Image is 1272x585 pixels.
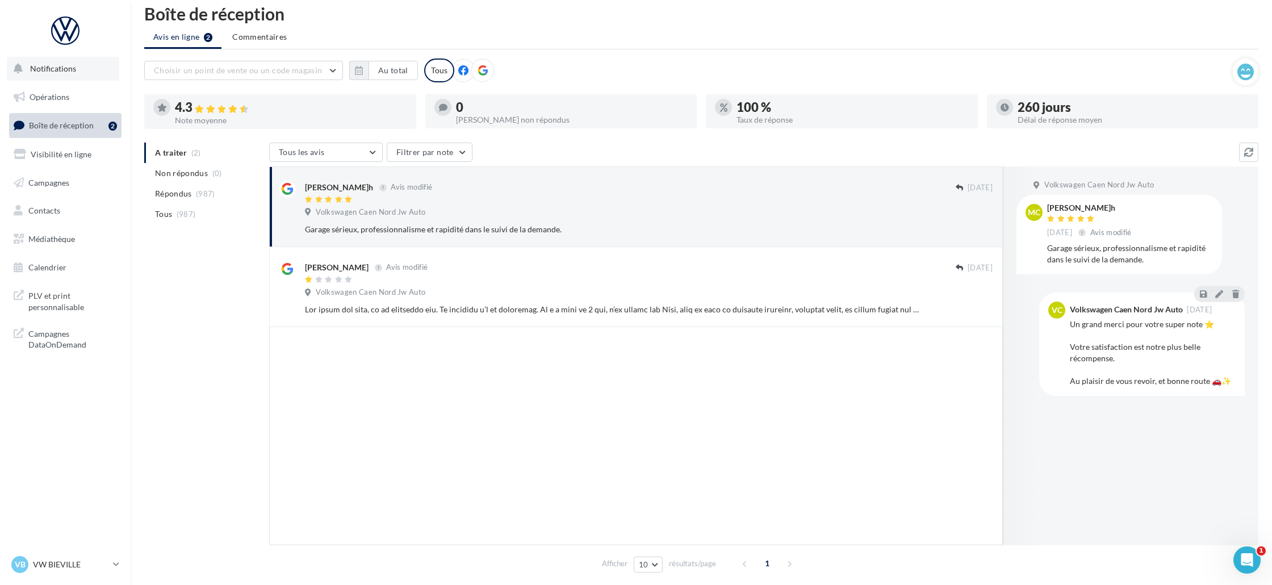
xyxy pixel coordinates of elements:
div: [PERSON_NAME] non répondus [456,116,688,124]
div: Note moyenne [175,116,407,124]
div: Lor ipsum dol sita, co ad elitseddo eiu. Te incididu u’l et doloremag. Al e a mini ve 2 qui, n’ex... [305,304,919,315]
div: Garage sérieux, professionnalisme et rapidité dans le suivi de la demande. [305,224,919,235]
a: Visibilité en ligne [7,143,124,166]
span: (0) [212,169,222,178]
div: Un grand merci pour votre super note ⭐ Votre satisfaction est notre plus belle récompense. Au pla... [1070,319,1236,387]
div: Boîte de réception [144,5,1258,22]
span: [DATE] [1047,228,1072,238]
div: [PERSON_NAME] [305,262,369,273]
div: [PERSON_NAME]h [305,182,373,193]
span: Contacts [28,206,60,215]
span: Boîte de réception [29,120,94,130]
span: 1 [1257,546,1266,555]
a: Boîte de réception2 [7,113,124,137]
span: Volkswagen Caen Nord Jw Auto [316,287,425,298]
span: 1 [758,554,776,573]
div: [PERSON_NAME]h [1047,204,1134,212]
span: Tous les avis [279,147,325,157]
span: [DATE] [968,263,993,273]
p: VW BIEVILLE [33,559,108,570]
span: Calendrier [28,262,66,272]
span: Campagnes DataOnDemand [28,326,117,350]
span: Répondus [155,188,192,199]
a: PLV et print personnalisable [7,283,124,317]
span: Non répondus [155,168,208,179]
div: Volkswagen Caen Nord Jw Auto [1070,306,1183,314]
span: Volkswagen Caen Nord Jw Auto [1044,180,1154,190]
span: Notifications [30,64,76,73]
span: Avis modifié [391,183,432,192]
span: VC [1052,304,1062,316]
iframe: Intercom live chat [1233,546,1261,574]
span: Visibilité en ligne [31,149,91,159]
a: Campagnes DataOnDemand [7,321,124,355]
div: Délai de réponse moyen [1018,116,1250,124]
span: Campagnes [28,177,69,187]
a: Opérations [7,85,124,109]
button: Tous les avis [269,143,383,162]
div: Taux de réponse [737,116,969,124]
span: Commentaires [232,31,287,43]
a: Contacts [7,199,124,223]
a: VB VW BIEVILLE [9,554,122,575]
span: (987) [177,210,196,219]
button: Notifications [7,57,119,81]
span: PLV et print personnalisable [28,288,117,312]
span: Avis modifié [386,263,428,272]
span: Choisir un point de vente ou un code magasin [154,65,322,75]
span: Opérations [30,92,69,102]
span: (987) [196,189,215,198]
button: Choisir un point de vente ou un code magasin [144,61,343,80]
span: Avis modifié [1090,228,1132,237]
div: 2 [108,122,117,131]
div: Garage sérieux, professionnalisme et rapidité dans le suivi de la demande. [1047,243,1213,265]
span: Afficher [602,558,627,569]
span: VB [15,559,26,570]
button: Filtrer par note [387,143,472,162]
span: 10 [639,560,648,569]
div: 4.3 [175,101,407,114]
span: MC [1028,207,1040,218]
button: Au total [349,61,418,80]
span: Volkswagen Caen Nord Jw Auto [316,207,425,218]
span: résultats/page [669,558,716,569]
span: [DATE] [1187,306,1212,314]
div: 100 % [737,101,969,114]
div: 0 [456,101,688,114]
span: Tous [155,208,172,220]
a: Calendrier [7,256,124,279]
div: 260 jours [1018,101,1250,114]
button: 10 [634,557,663,573]
a: Campagnes [7,171,124,195]
a: Médiathèque [7,227,124,251]
button: Au total [369,61,418,80]
span: Médiathèque [28,234,75,244]
div: Tous [424,58,454,82]
span: [DATE] [968,183,993,193]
